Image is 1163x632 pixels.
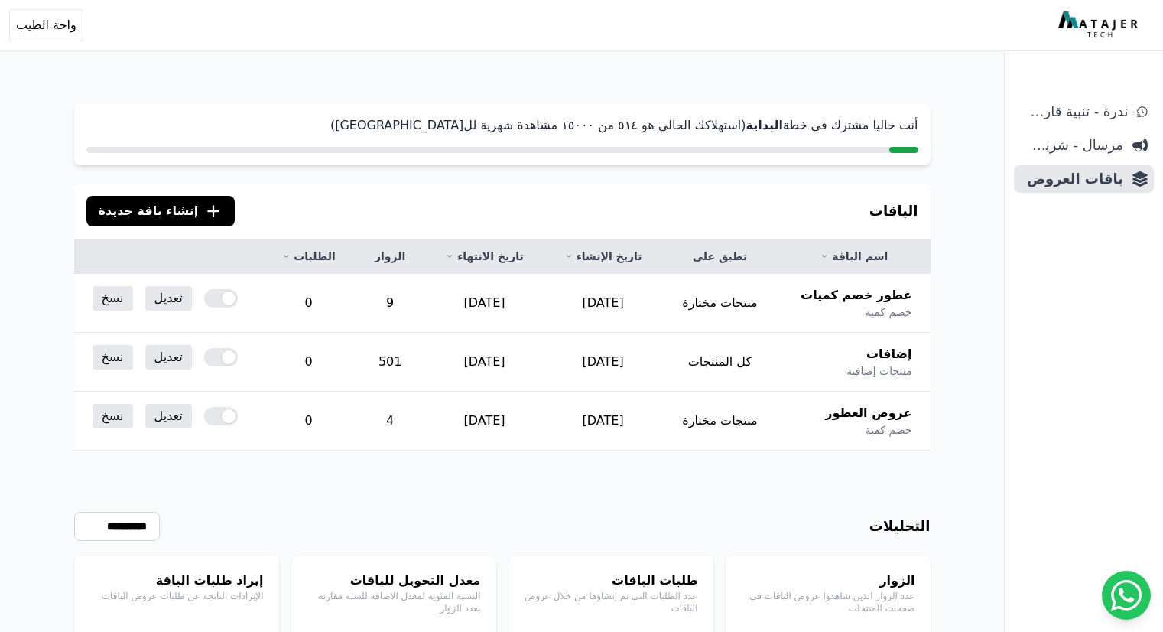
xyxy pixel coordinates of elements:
p: عدد الطلبات التي تم إنشاؤها من خلال عروض الباقات [524,590,698,614]
span: خصم كمية [865,422,911,438]
td: منتجات مختارة [662,392,778,451]
h4: معدل التحويل للباقات [307,572,481,590]
span: إضافات [866,345,912,363]
a: تعديل [145,345,192,370]
p: النسبة المئوية لمعدل الاضافة للسلة مقارنة بعدد الزوار [307,590,481,614]
span: مرسال - شريط دعاية [1020,135,1123,156]
th: الزوار [356,239,425,274]
h3: التحليلات [869,516,931,537]
span: إنشاء باقة جديدة [99,202,199,220]
h4: إيراد طلبات الباقة [89,572,264,590]
a: تاريخ الانتهاء [443,249,525,264]
a: اسم الباقة [796,249,912,264]
span: عروض العطور [825,404,911,422]
a: الطلبات [280,249,336,264]
button: إنشاء باقة جديدة [86,196,236,226]
a: نسخ [93,286,133,311]
td: [DATE] [544,392,662,451]
td: 0 [262,333,355,392]
td: 0 [262,392,355,451]
a: نسخ [93,345,133,370]
p: الإيرادات الناتجة عن طلبات عروض الباقات [89,590,264,602]
strong: البداية [746,118,782,132]
span: واحة الطيب [16,16,76,34]
td: منتجات مختارة [662,274,778,333]
td: 4 [356,392,425,451]
th: تطبق على [662,239,778,274]
td: 9 [356,274,425,333]
td: [DATE] [544,274,662,333]
span: ندرة - تنبية قارب علي النفاذ [1020,101,1128,122]
a: نسخ [93,404,133,428]
span: خصم كمية [865,305,911,320]
p: أنت حاليا مشترك في خطة (استهلاكك الحالي هو ٥١٤ من ١٥۰۰۰ مشاهدة شهرية لل[GEOGRAPHIC_DATA]) [86,116,918,135]
p: عدد الزوار الذين شاهدوا عروض الباقات في صفحات المنتجات [741,590,915,614]
a: تعديل [145,404,192,428]
button: واحة الطيب [9,9,83,41]
td: [DATE] [425,333,544,392]
span: باقات العروض [1020,168,1123,190]
td: [DATE] [425,392,544,451]
span: عطور خصم كميات [801,286,911,305]
span: منتجات إضافية [846,363,911,379]
a: تعديل [145,286,192,311]
td: 501 [356,333,425,392]
h3: الباقات [869,200,918,222]
h4: الزوار [741,572,915,590]
td: كل المنتجات [662,333,778,392]
td: [DATE] [544,333,662,392]
h4: طلبات الباقات [524,572,698,590]
img: MatajerTech Logo [1058,11,1142,39]
td: [DATE] [425,274,544,333]
td: 0 [262,274,355,333]
a: تاريخ الإنشاء [562,249,644,264]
